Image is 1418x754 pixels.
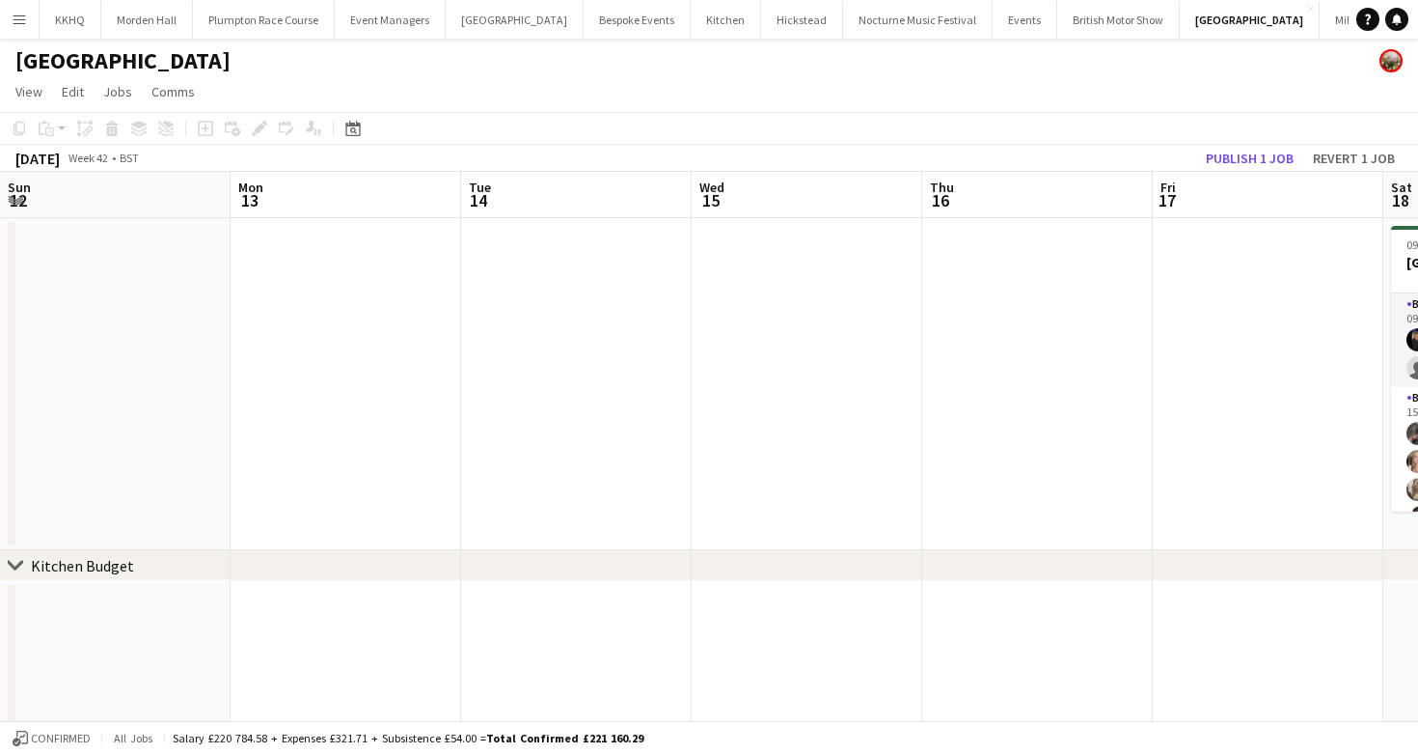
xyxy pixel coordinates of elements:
[469,179,491,196] span: Tue
[1057,1,1180,39] button: British Motor Show
[10,728,94,749] button: Confirmed
[8,179,31,196] span: Sun
[173,731,643,745] div: Salary £220 784.58 + Expenses £321.71 + Subsistence £54.00 =
[151,83,195,100] span: Comms
[64,151,112,165] span: Week 42
[15,83,42,100] span: View
[31,732,91,745] span: Confirmed
[1180,1,1320,39] button: [GEOGRAPHIC_DATA]
[5,189,31,211] span: 12
[31,556,134,575] div: Kitchen Budget
[584,1,691,39] button: Bespoke Events
[486,731,643,745] span: Total Confirmed £221 160.29
[110,731,156,745] span: All jobs
[699,179,724,196] span: Wed
[335,1,446,39] button: Event Managers
[238,179,263,196] span: Mon
[1391,179,1412,196] span: Sat
[54,79,92,104] a: Edit
[1305,146,1403,171] button: Revert 1 job
[466,189,491,211] span: 14
[843,1,993,39] button: Nocturne Music Festival
[15,46,231,75] h1: [GEOGRAPHIC_DATA]
[1379,49,1403,72] app-user-avatar: Staffing Manager
[691,1,761,39] button: Kitchen
[446,1,584,39] button: [GEOGRAPHIC_DATA]
[144,79,203,104] a: Comms
[696,189,724,211] span: 15
[40,1,101,39] button: KKHQ
[120,151,139,165] div: BST
[761,1,843,39] button: Hickstead
[1160,179,1176,196] span: Fri
[8,79,50,104] a: View
[1198,146,1301,171] button: Publish 1 job
[993,1,1057,39] button: Events
[95,79,140,104] a: Jobs
[62,83,84,100] span: Edit
[193,1,335,39] button: Plumpton Race Course
[235,189,263,211] span: 13
[1388,189,1412,211] span: 18
[103,83,132,100] span: Jobs
[15,149,60,168] div: [DATE]
[1158,189,1176,211] span: 17
[101,1,193,39] button: Morden Hall
[927,189,954,211] span: 16
[930,179,954,196] span: Thu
